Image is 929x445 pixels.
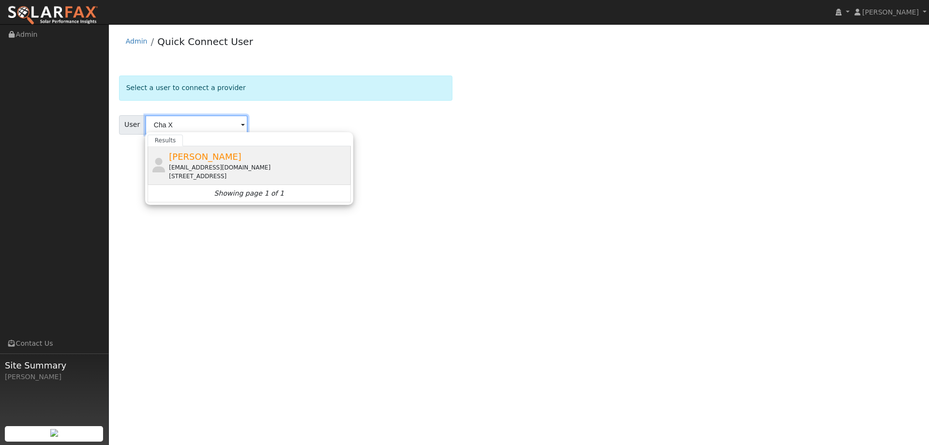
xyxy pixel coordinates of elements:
div: [PERSON_NAME] [5,372,104,382]
span: [PERSON_NAME] [862,8,919,16]
i: Showing page 1 of 1 [214,188,284,199]
a: Admin [126,37,148,45]
span: [PERSON_NAME] [169,152,241,162]
img: retrieve [50,429,58,437]
div: Select a user to connect a provider [119,76,452,100]
img: SolarFax [7,5,98,26]
span: Site Summary [5,359,104,372]
a: Quick Connect User [157,36,253,47]
div: [EMAIL_ADDRESS][DOMAIN_NAME] [169,163,348,172]
a: Results [148,135,183,146]
div: [STREET_ADDRESS] [169,172,348,181]
input: Select a User [145,115,248,135]
span: User [119,115,146,135]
